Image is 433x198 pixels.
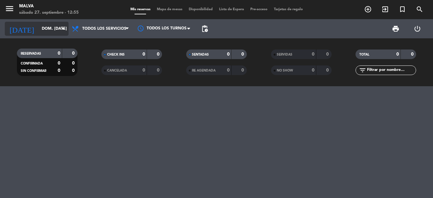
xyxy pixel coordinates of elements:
strong: 0 [143,68,145,72]
span: BUSCAR [411,4,428,15]
span: RESERVAR MESA [359,4,377,15]
input: Filtrar por nombre... [366,67,416,74]
span: CONFIRMADA [21,62,43,65]
strong: 0 [326,68,330,72]
div: sábado 27. septiembre - 12:55 [19,10,79,16]
i: menu [5,4,14,13]
i: filter_list [359,66,366,74]
strong: 0 [72,61,76,65]
span: RE AGENDADA [192,69,216,72]
strong: 0 [241,68,245,72]
span: SIN CONFIRMAR [21,69,46,72]
span: RESERVADAS [21,52,41,55]
strong: 0 [312,68,314,72]
span: Pre-acceso [247,8,271,11]
strong: 0 [326,52,330,57]
span: CHECK INS [107,53,125,56]
span: Mapa de mesas [154,8,186,11]
span: Tarjetas de regalo [271,8,306,11]
strong: 0 [312,52,314,57]
span: Lista de Espera [216,8,247,11]
strong: 0 [58,68,60,73]
strong: 0 [411,52,415,57]
i: [DATE] [5,22,39,36]
i: exit_to_app [381,5,389,13]
span: pending_actions [201,25,209,33]
i: add_circle_outline [364,5,372,13]
div: LOG OUT [407,19,428,38]
span: print [392,25,400,33]
strong: 0 [157,68,161,72]
i: search [416,5,423,13]
span: NO SHOW [277,69,293,72]
i: arrow_drop_down [59,25,67,33]
strong: 0 [58,51,60,56]
span: Reserva especial [394,4,411,15]
span: Disponibilidad [186,8,216,11]
strong: 0 [241,52,245,57]
span: Todos los servicios [82,27,126,31]
span: WALK IN [377,4,394,15]
strong: 0 [143,52,145,57]
button: menu [5,4,14,16]
strong: 0 [227,52,230,57]
span: Mis reservas [127,8,154,11]
strong: 0 [157,52,161,57]
i: turned_in_not [399,5,406,13]
span: CANCELADA [107,69,127,72]
strong: 0 [72,68,76,73]
strong: 0 [58,61,60,65]
strong: 0 [72,51,76,56]
span: TOTAL [359,53,369,56]
span: SENTADAS [192,53,209,56]
div: Malva [19,3,79,10]
strong: 0 [227,68,230,72]
strong: 0 [396,52,399,57]
i: power_settings_new [414,25,421,33]
span: SERVIDAS [277,53,292,56]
